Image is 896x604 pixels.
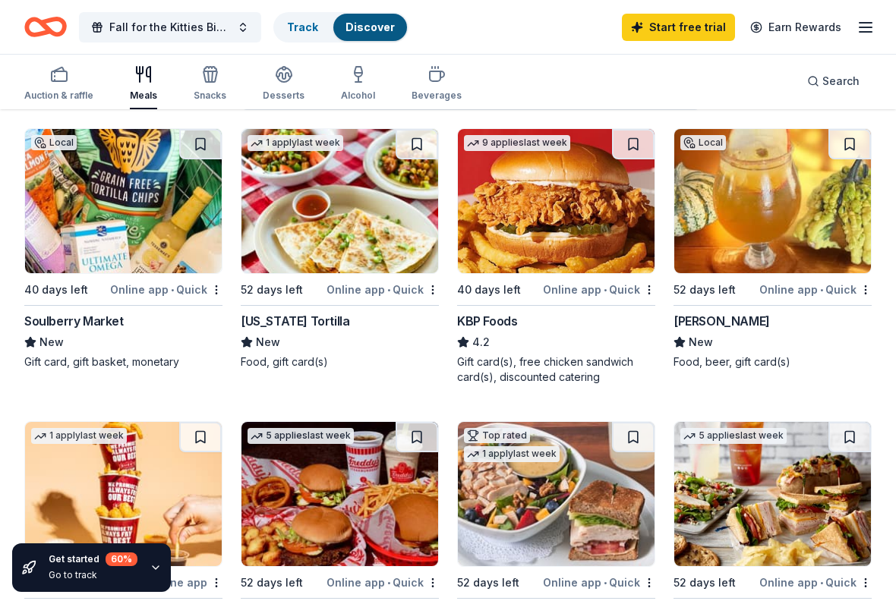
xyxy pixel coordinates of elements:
[241,574,303,592] div: 52 days left
[457,281,521,299] div: 40 days left
[130,90,157,102] div: Meals
[387,284,390,296] span: •
[24,90,93,102] div: Auction & raffle
[79,12,261,42] button: Fall for the Kitties Bingo and Basket Raffle
[674,422,871,566] img: Image for McAlister's Deli
[130,59,157,109] button: Meals
[273,12,409,42] button: TrackDiscover
[263,59,304,109] button: Desserts
[674,129,871,273] img: Image for Jamison Pourhouse
[25,422,222,566] img: Image for Sheetz
[241,312,349,330] div: [US_STATE] Tortilla
[24,9,67,45] a: Home
[822,72,860,90] span: Search
[412,59,462,109] button: Beverages
[759,573,872,592] div: Online app Quick
[248,428,354,444] div: 5 applies last week
[31,428,127,444] div: 1 apply last week
[49,552,137,566] div: Get started
[674,128,872,370] a: Image for Jamison PourhouseLocal52 days leftOnline app•Quick[PERSON_NAME]NewFood, beer, gift card(s)
[472,333,490,351] span: 4.2
[795,66,872,96] button: Search
[327,280,439,299] div: Online app Quick
[464,135,570,151] div: 9 applies last week
[248,135,343,151] div: 1 apply last week
[464,428,530,443] div: Top rated
[680,428,787,444] div: 5 applies last week
[327,573,439,592] div: Online app Quick
[604,284,607,296] span: •
[457,128,655,385] a: Image for KBP Foods9 applieslast week40 days leftOnline app•QuickKBP Foods4.2Gift card(s), free c...
[543,573,655,592] div: Online app Quick
[287,20,318,33] a: Track
[106,552,137,566] div: 60 %
[674,312,770,330] div: [PERSON_NAME]
[241,129,438,273] img: Image for California Tortilla
[241,128,439,370] a: Image for California Tortilla1 applylast week52 days leftOnline app•Quick[US_STATE] TortillaNewFo...
[194,59,226,109] button: Snacks
[674,354,872,370] div: Food, beer, gift card(s)
[24,312,124,330] div: Soulberry Market
[622,14,735,41] a: Start free trial
[820,284,823,296] span: •
[820,577,823,589] span: •
[24,128,222,370] a: Image for Soulberry MarketLocal40 days leftOnline app•QuickSoulberry MarketNewGift card, gift bas...
[604,577,607,589] span: •
[49,569,137,581] div: Go to track
[241,422,438,566] img: Image for Freddy's Frozen Custard & Steakburgers
[674,281,736,299] div: 52 days left
[741,14,850,41] a: Earn Rewards
[194,90,226,102] div: Snacks
[256,333,280,351] span: New
[25,129,222,273] img: Image for Soulberry Market
[457,354,655,385] div: Gift card(s), free chicken sandwich card(s), discounted catering
[241,354,439,370] div: Food, gift card(s)
[39,333,64,351] span: New
[387,577,390,589] span: •
[543,280,655,299] div: Online app Quick
[458,129,655,273] img: Image for KBP Foods
[457,574,519,592] div: 52 days left
[759,280,872,299] div: Online app Quick
[24,354,222,370] div: Gift card, gift basket, monetary
[457,312,517,330] div: KBP Foods
[263,90,304,102] div: Desserts
[458,422,655,566] img: Image for Turning Point Restaurants
[109,18,231,36] span: Fall for the Kitties Bingo and Basket Raffle
[341,59,375,109] button: Alcohol
[689,333,713,351] span: New
[674,574,736,592] div: 52 days left
[31,135,77,150] div: Local
[24,281,88,299] div: 40 days left
[24,59,93,109] button: Auction & raffle
[341,90,375,102] div: Alcohol
[110,280,222,299] div: Online app Quick
[345,20,395,33] a: Discover
[171,284,174,296] span: •
[680,135,726,150] div: Local
[241,281,303,299] div: 52 days left
[412,90,462,102] div: Beverages
[464,446,560,462] div: 1 apply last week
